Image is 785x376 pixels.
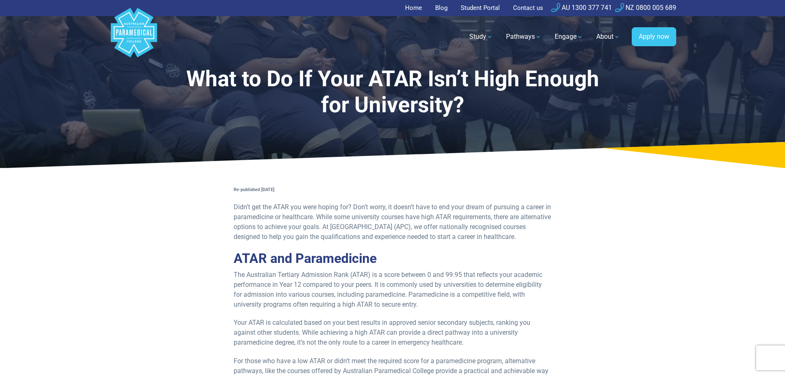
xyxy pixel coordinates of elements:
a: About [591,25,625,48]
a: NZ 0800 005 689 [615,4,676,12]
h1: What to Do If Your ATAR Isn’t High Enough for University? [180,66,605,118]
a: Study [464,25,498,48]
a: Apply now [632,27,676,46]
a: Pathways [501,25,546,48]
a: Engage [550,25,588,48]
strong: Re-published [DATE] [234,187,274,192]
p: The Australian Tertiary Admission Rank (ATAR) is a score between 0 and 99.95 that reflects your a... [234,270,552,310]
a: Australian Paramedical College [109,16,159,58]
h2: ATAR and Paramedicine [234,251,552,266]
p: Your ATAR is calculated based on your best results in approved senior secondary subjects, ranking... [234,318,552,348]
a: AU 1300 377 741 [551,4,612,12]
p: Didn’t get the ATAR you were hoping for? Don’t worry, it doesn’t have to end your dream of pursui... [234,202,552,242]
